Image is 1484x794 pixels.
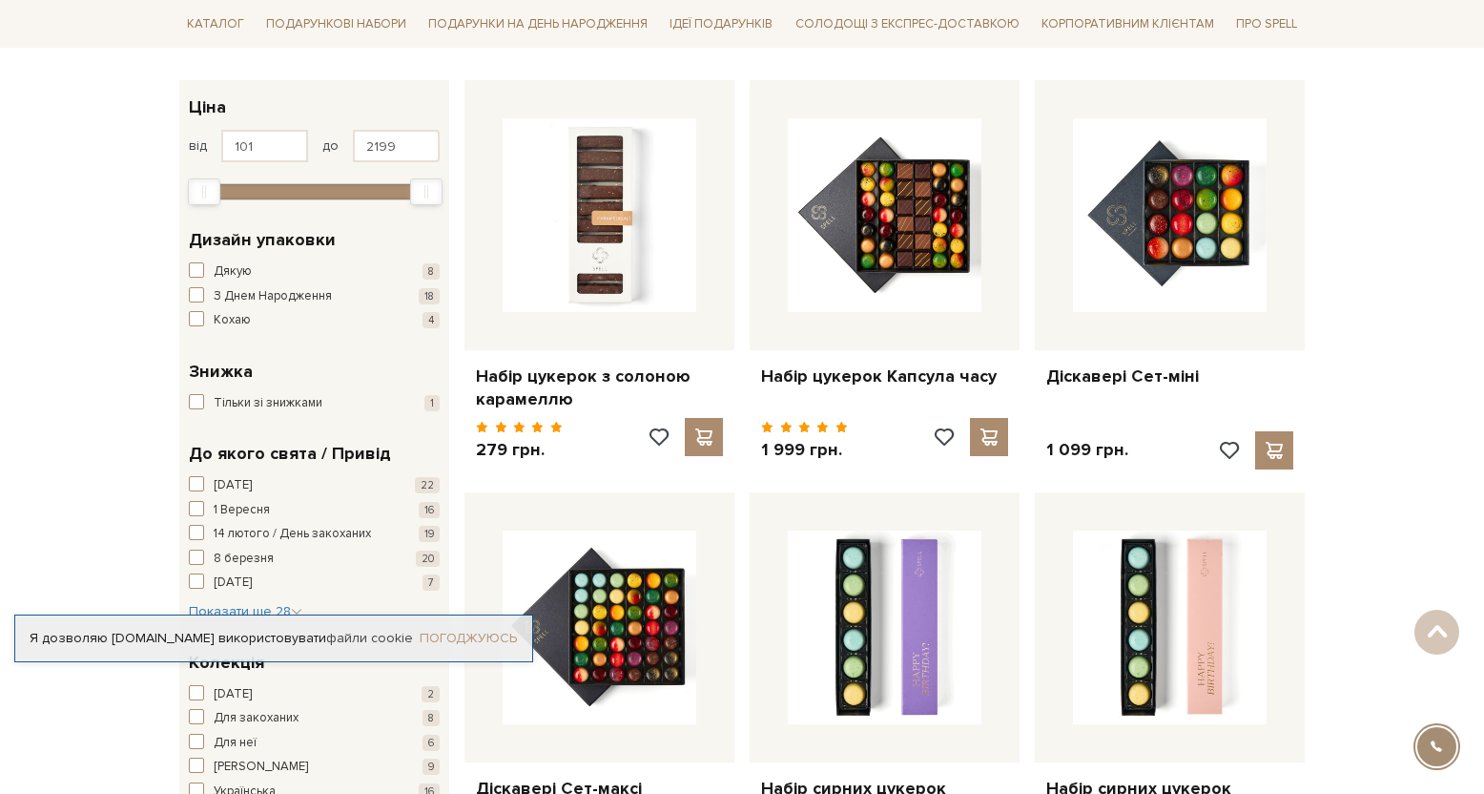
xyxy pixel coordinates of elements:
span: 1 Вересня [214,501,270,520]
a: Корпоративним клієнтам [1034,10,1222,39]
a: Набір цукерок Капсула часу [761,366,1008,387]
span: Кохаю [214,311,251,330]
span: 4 [423,312,440,328]
span: 8 [423,263,440,280]
a: Подарунки на День народження [421,10,655,39]
input: Ціна [353,130,440,162]
span: 14 лютого / День закоханих [214,525,371,544]
button: 8 березня 20 [189,550,440,569]
p: 279 грн. [476,439,563,461]
span: 2 [422,686,440,702]
span: [DATE] [214,685,252,704]
span: Знижка [189,359,253,385]
span: 16 [419,502,440,518]
div: Min [188,178,220,205]
span: До якого свята / Привід [189,441,391,467]
button: 14 лютого / День закоханих 19 [189,525,440,544]
span: Показати ще 28 [189,603,302,619]
a: Каталог [179,10,252,39]
span: 22 [415,477,440,493]
span: Для неї [214,734,257,753]
span: 1 [424,395,440,411]
span: Тільки зі знижками [214,394,322,413]
span: 7 [423,575,440,591]
input: Ціна [221,130,308,162]
div: Max [410,178,443,205]
button: Тільки зі знижками 1 [189,394,440,413]
span: Колекція [189,650,264,676]
a: Ідеї подарунків [662,10,780,39]
button: [DATE] 2 [189,685,440,704]
span: [DATE] [214,476,252,495]
span: Дизайн упаковки [189,227,336,253]
button: Для неї 6 [189,734,440,753]
span: Дякую [214,262,252,282]
button: [DATE] 22 [189,476,440,495]
span: Ціна [189,94,226,120]
span: З Днем Народження [214,287,332,306]
button: З Днем Народження 18 [189,287,440,306]
a: Погоджуюсь [420,630,517,647]
span: 20 [416,551,440,567]
p: 1 099 грн. [1046,439,1128,461]
a: файли cookie [326,630,413,646]
a: Набір цукерок з солоною карамеллю [476,366,723,410]
span: 18 [419,288,440,304]
span: від [189,137,207,155]
button: Для закоханих 8 [189,709,440,728]
span: 8 березня [214,550,274,569]
span: 9 [423,759,440,775]
button: [DATE] 7 [189,574,440,593]
button: Показати ще 28 [189,602,302,621]
a: Діскавері Сет-міні [1046,366,1293,387]
a: Солодощі з експрес-доставкою [788,8,1027,40]
p: 1 999 грн. [761,439,848,461]
div: Я дозволяю [DOMAIN_NAME] використовувати [15,630,532,647]
span: 19 [419,526,440,542]
a: Подарункові набори [258,10,414,39]
span: Для закоханих [214,709,299,728]
span: [PERSON_NAME] [214,758,308,777]
a: Про Spell [1228,10,1305,39]
span: 8 [423,710,440,726]
button: Кохаю 4 [189,311,440,330]
button: 1 Вересня 16 [189,501,440,520]
button: [PERSON_NAME] 9 [189,758,440,777]
button: Дякую 8 [189,262,440,282]
span: до [322,137,339,155]
span: 6 [423,735,440,751]
span: [DATE] [214,574,252,593]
